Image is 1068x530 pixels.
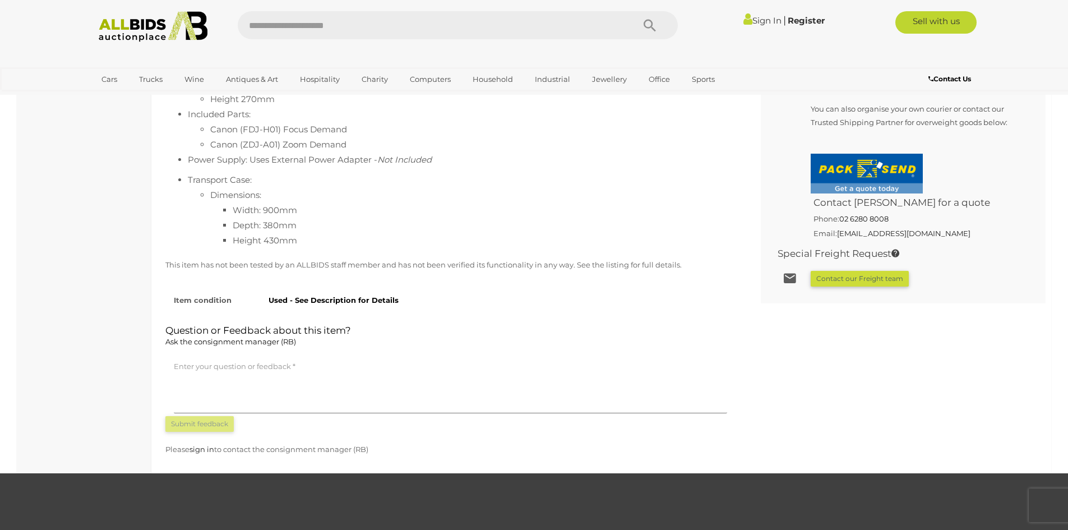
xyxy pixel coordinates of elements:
[177,70,211,89] a: Wine
[811,195,1020,211] h4: Contact [PERSON_NAME] for a quote
[165,325,736,349] h2: Question or Feedback about this item?
[233,233,736,248] li: Height 430mm
[465,70,520,89] a: Household
[188,152,736,167] li: Power Supply: Uses External Power Adapter -
[811,103,1020,129] p: You can also organise your own courier or contact our Trusted Shipping Partner for overweight goo...
[165,259,736,271] p: This item has not been tested by an ALLBIDS staff member and has not been verified its functional...
[354,70,395,89] a: Charity
[403,70,458,89] a: Computers
[94,70,124,89] a: Cars
[165,416,234,432] button: Submit feedback
[811,154,923,194] img: Fyshwick-AllBids-GETAQUOTE.png
[210,91,736,107] li: Height 270mm
[585,70,634,89] a: Jewellery
[928,75,971,83] b: Contact Us
[188,107,736,152] li: Included Parts:
[219,70,285,89] a: Antiques & Art
[174,296,232,305] strong: Item condition
[778,248,1012,259] h2: Special Freight Request
[837,229,970,238] a: [EMAIL_ADDRESS][DOMAIN_NAME]
[622,11,678,39] button: Search
[93,11,214,42] img: Allbids.com.au
[233,202,736,218] li: Width: 900mm
[685,70,722,89] a: Sports
[210,137,736,152] li: Canon (ZDJ-A01) Zoom Demand
[839,214,889,223] a: 02 6280 8008
[811,212,1020,225] h5: Phone:
[188,172,736,248] li: Transport Case:
[233,218,736,233] li: Depth: 380mm
[269,296,399,305] strong: Used - See Description for Details
[641,70,677,89] a: Office
[811,227,1020,240] h5: Email:
[132,70,170,89] a: Trucks
[210,122,736,137] li: Canon (FDJ-H01) Focus Demand
[210,187,736,248] li: Dimensions:
[811,271,909,287] button: Contact our Freight team
[895,11,977,34] a: Sell with us
[788,15,825,26] a: Register
[94,89,188,107] a: [GEOGRAPHIC_DATA]
[928,73,974,85] a: Contact Us
[528,70,577,89] a: Industrial
[189,445,214,454] a: sign in
[165,337,296,346] span: Ask the consignment manager (RB)
[377,154,432,165] span: Not Included
[783,14,786,26] span: |
[293,70,347,89] a: Hospitality
[743,15,782,26] a: Sign In
[165,443,736,456] p: Please to contact the consignment manager (RB)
